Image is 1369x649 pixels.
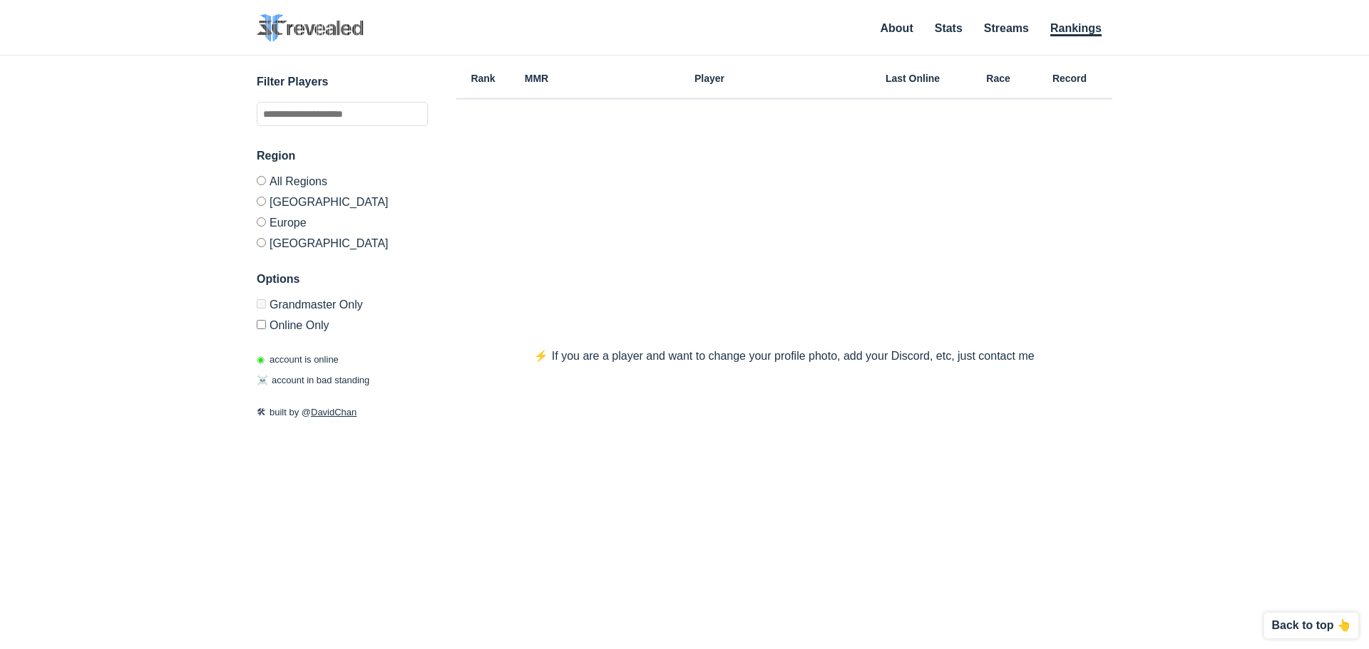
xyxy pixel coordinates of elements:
[311,407,357,417] a: DavidChan
[935,22,963,34] a: Stats
[1027,73,1112,83] h6: Record
[257,271,428,288] h3: Options
[506,348,1062,365] p: ⚡️ If you are a player and want to change your profile photo, add your Discord, etc, just contact me
[257,232,428,249] label: [GEOGRAPHIC_DATA]
[257,176,266,185] input: All Regions
[856,73,970,83] h6: Last Online
[1050,22,1102,36] a: Rankings
[1271,620,1351,631] p: Back to top 👆
[257,212,428,232] label: Europe
[257,191,428,212] label: [GEOGRAPHIC_DATA]
[257,176,428,191] label: All Regions
[257,373,369,388] p: account in bad standing
[257,354,265,365] span: ◉
[563,73,856,83] h6: Player
[257,147,428,165] h3: Region
[257,407,266,417] span: 🛠
[881,22,913,34] a: About
[257,314,428,331] label: Only show accounts currently laddering
[257,353,339,367] p: account is online
[970,73,1027,83] h6: Race
[257,73,428,90] h3: Filter Players
[257,14,364,42] img: SC2 Revealed
[257,217,266,227] input: Europe
[456,73,510,83] h6: Rank
[257,320,266,329] input: Online Only
[257,197,266,206] input: [GEOGRAPHIC_DATA]
[257,299,266,308] input: Grandmaster Only
[257,375,268,385] span: ☠️
[510,73,563,83] h6: MMR
[984,22,1029,34] a: Streams
[257,299,428,314] label: Only Show accounts currently in Grandmaster
[257,238,266,247] input: [GEOGRAPHIC_DATA]
[257,405,428,420] p: built by @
